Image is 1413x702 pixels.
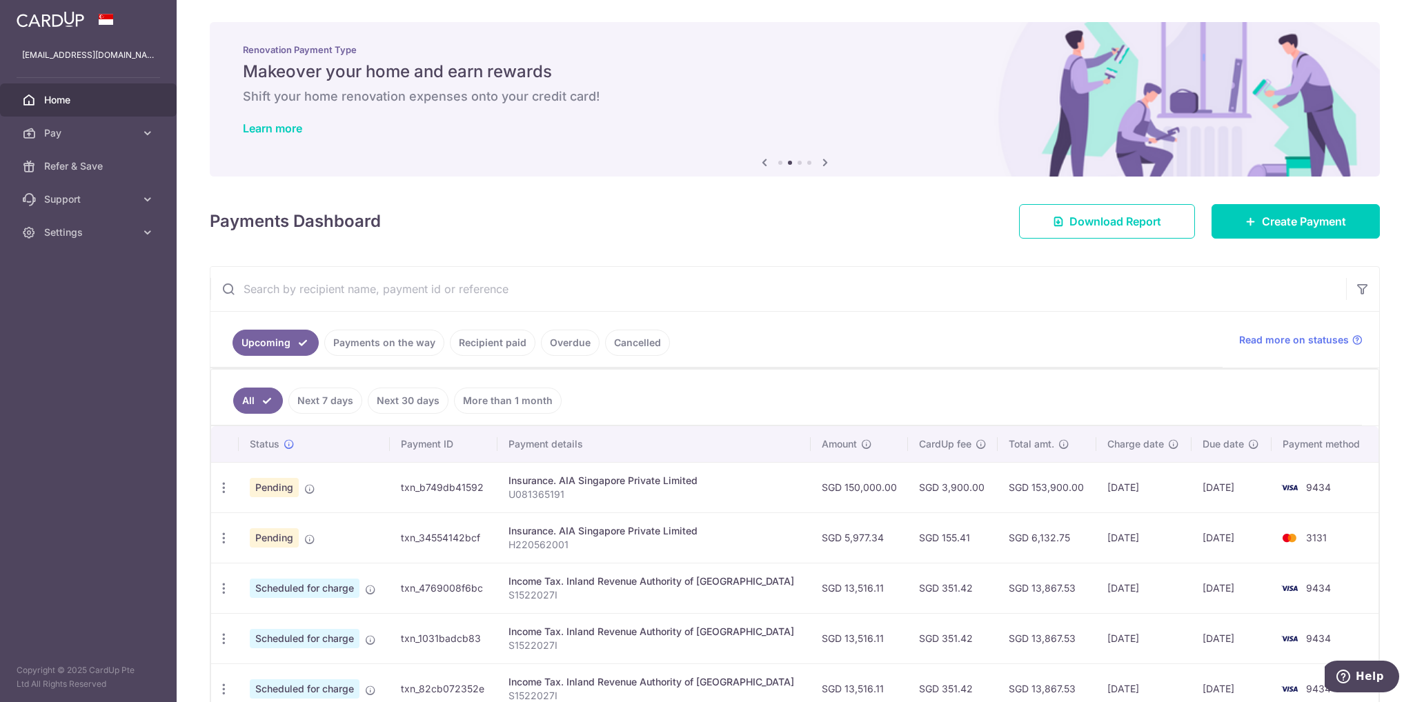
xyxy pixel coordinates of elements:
span: Scheduled for charge [250,579,359,598]
span: Due date [1203,437,1244,451]
td: txn_34554142bcf [390,512,498,563]
td: txn_4769008f6bc [390,563,498,613]
a: Next 7 days [288,388,362,414]
img: Bank Card [1276,681,1303,697]
td: [DATE] [1096,462,1192,512]
td: SGD 351.42 [908,563,998,613]
span: 9434 [1306,582,1331,594]
td: txn_b749db41592 [390,462,498,512]
span: 3131 [1306,532,1327,543]
td: SGD 6,132.75 [998,512,1096,563]
div: Insurance. AIA Singapore Private Limited [508,474,800,488]
iframe: Opens a widget where you can find more information [1325,661,1399,695]
img: Bank Card [1276,530,1303,546]
span: Settings [44,225,135,239]
td: SGD 351.42 [908,613,998,663]
td: [DATE] [1096,563,1192,613]
a: Cancelled [605,330,670,356]
h5: Makeover your home and earn rewards [243,61,1347,83]
td: SGD 13,867.53 [998,563,1096,613]
span: 9434 [1306,481,1331,493]
span: 9434 [1306,632,1331,644]
img: Bank Card [1276,580,1303,596]
img: Renovation banner [210,22,1380,177]
td: [DATE] [1096,613,1192,663]
td: SGD 3,900.00 [908,462,998,512]
img: Bank Card [1276,479,1303,496]
span: Create Payment [1262,213,1346,230]
a: Upcoming [233,330,319,356]
span: Scheduled for charge [250,679,359,699]
span: CardUp fee [919,437,971,451]
p: U081365191 [508,488,800,501]
span: Pending [250,478,299,497]
td: txn_1031badcb83 [390,613,498,663]
div: Income Tax. Inland Revenue Authority of [GEOGRAPHIC_DATA] [508,675,800,689]
a: Read more on statuses [1239,333,1363,347]
span: Scheduled for charge [250,629,359,648]
td: [DATE] [1192,512,1272,563]
span: Amount [822,437,857,451]
span: Pending [250,528,299,548]
td: SGD 13,867.53 [998,613,1096,663]
span: Status [250,437,279,451]
h6: Shift your home renovation expenses onto your credit card! [243,88,1347,105]
p: Renovation Payment Type [243,44,1347,55]
img: Bank Card [1276,630,1303,647]
td: SGD 13,516.11 [811,563,908,613]
span: Refer & Save [44,159,135,173]
span: Support [44,192,135,206]
th: Payment method [1272,426,1379,462]
td: [DATE] [1192,613,1272,663]
span: Download Report [1069,213,1161,230]
th: Payment ID [390,426,498,462]
a: More than 1 month [454,388,562,414]
a: Create Payment [1212,204,1380,239]
div: Income Tax. Inland Revenue Authority of [GEOGRAPHIC_DATA] [508,574,800,588]
span: Read more on statuses [1239,333,1349,347]
td: SGD 13,516.11 [811,613,908,663]
td: SGD 155.41 [908,512,998,563]
span: Total amt. [1009,437,1054,451]
td: SGD 150,000.00 [811,462,908,512]
span: 9434 [1306,683,1331,694]
td: [DATE] [1192,462,1272,512]
th: Payment details [497,426,811,462]
div: Income Tax. Inland Revenue Authority of [GEOGRAPHIC_DATA] [508,625,800,639]
h4: Payments Dashboard [210,209,381,234]
a: Download Report [1019,204,1195,239]
span: Charge date [1107,437,1164,451]
a: Payments on the way [324,330,444,356]
a: Next 30 days [368,388,448,414]
a: Recipient paid [450,330,535,356]
td: [DATE] [1192,563,1272,613]
p: S1522027I [508,639,800,652]
div: Insurance. AIA Singapore Private Limited [508,524,800,538]
td: [DATE] [1096,512,1192,563]
span: Pay [44,126,135,140]
td: SGD 5,977.34 [811,512,908,563]
p: [EMAIL_ADDRESS][DOMAIN_NAME] [22,48,155,62]
p: H220562001 [508,538,800,552]
input: Search by recipient name, payment id or reference [210,267,1346,311]
span: Home [44,93,135,107]
a: Learn more [243,121,302,135]
a: All [233,388,283,414]
p: S1522027I [508,588,800,602]
td: SGD 153,900.00 [998,462,1096,512]
a: Overdue [541,330,600,356]
img: CardUp [17,11,84,28]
